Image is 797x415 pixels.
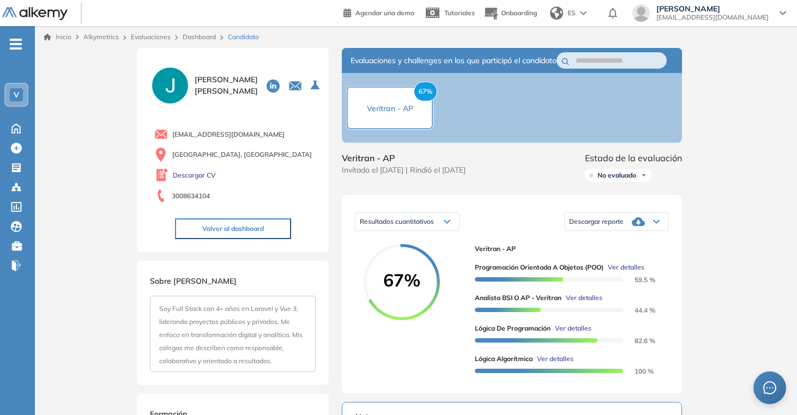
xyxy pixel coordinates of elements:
span: Veritran - AP [342,151,466,164]
button: Volver al dashboard [175,218,291,239]
span: Ver detalles [608,263,644,272]
span: 100 % [621,367,654,375]
a: Agendar una demo [343,5,414,19]
img: Logo [2,7,68,21]
img: Ícono de flecha [641,172,647,179]
span: Ver detalles [555,324,591,333]
span: [PERSON_NAME] [PERSON_NAME] [195,74,258,97]
button: Seleccione la evaluación activa [306,76,326,95]
button: Ver detalles [603,263,644,272]
span: Ver detalles [537,354,573,364]
span: Tutoriales [444,9,475,17]
span: Descargar reporte [569,217,624,226]
a: Descargar CV [173,170,216,180]
span: Sobre [PERSON_NAME] [150,276,237,286]
span: Candidato [228,32,259,42]
button: Ver detalles [551,324,591,333]
span: V [14,90,19,99]
a: Inicio [44,32,71,42]
span: Programación Orientada a Objetos (POO) [475,263,603,272]
span: No evaluado [597,171,636,180]
img: arrow [580,11,587,15]
span: 67% [414,82,437,101]
span: Soy Full Stack con 4+ años en Laravel y Vue 3, liderando proyectos públicos y privados. Me enfoco... [159,304,303,365]
span: [EMAIL_ADDRESS][DOMAIN_NAME] [656,13,769,22]
span: Alkymetrics [83,33,119,41]
span: Resultados cuantitativos [360,217,434,225]
span: [GEOGRAPHIC_DATA], [GEOGRAPHIC_DATA] [172,150,312,160]
span: Veritran - AP [475,244,660,254]
span: Estado de la evaluación [585,151,682,164]
span: ES [567,8,576,18]
span: Lógica algorítmica [475,354,533,364]
span: [PERSON_NAME] [656,4,769,13]
a: Evaluaciones [131,33,171,41]
span: [EMAIL_ADDRESS][DOMAIN_NAME] [172,130,285,139]
img: PROFILE_MENU_LOGO_USER [150,65,190,106]
a: Dashboard [183,33,216,41]
span: 59.5 % [621,276,655,284]
span: Ver detalles [566,293,602,303]
img: world [550,7,563,20]
span: message [763,381,776,394]
span: Evaluaciones y challenges en los que participó el candidato [351,55,557,66]
span: Veritran - AP [367,103,413,113]
span: Invitado el [DATE] | Rindió el [DATE] [342,164,466,176]
span: Analista BSI o AP - Veritran [475,293,561,303]
button: Ver detalles [561,293,602,303]
button: Onboarding [484,2,537,25]
span: Onboarding [501,9,537,17]
span: Agendar una demo [355,9,414,17]
span: 3008634104 [172,191,210,201]
i: - [10,43,22,45]
span: 67% [364,271,440,289]
span: Lógica de Programación [475,324,551,333]
span: 82.6 % [621,337,655,345]
span: 44.4 % [621,306,655,314]
button: Ver detalles [533,354,573,364]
